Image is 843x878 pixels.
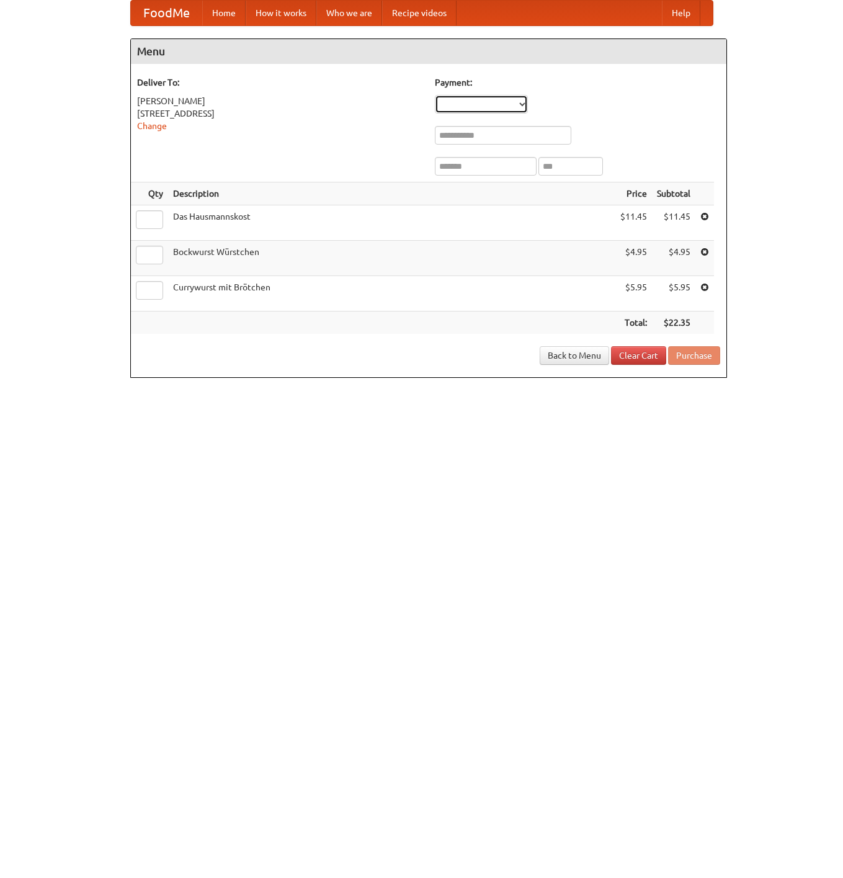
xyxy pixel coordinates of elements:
[611,346,666,365] a: Clear Cart
[168,205,615,241] td: Das Hausmannskost
[137,76,422,89] h5: Deliver To:
[137,95,422,107] div: [PERSON_NAME]
[382,1,457,25] a: Recipe videos
[615,311,652,334] th: Total:
[246,1,316,25] a: How it works
[137,107,422,120] div: [STREET_ADDRESS]
[168,182,615,205] th: Description
[652,276,695,311] td: $5.95
[316,1,382,25] a: Who we are
[202,1,246,25] a: Home
[615,182,652,205] th: Price
[540,346,609,365] a: Back to Menu
[137,121,167,131] a: Change
[652,205,695,241] td: $11.45
[615,205,652,241] td: $11.45
[435,76,720,89] h5: Payment:
[131,39,726,64] h4: Menu
[652,311,695,334] th: $22.35
[668,346,720,365] button: Purchase
[652,241,695,276] td: $4.95
[615,241,652,276] td: $4.95
[168,276,615,311] td: Currywurst mit Brötchen
[131,182,168,205] th: Qty
[615,276,652,311] td: $5.95
[131,1,202,25] a: FoodMe
[168,241,615,276] td: Bockwurst Würstchen
[662,1,700,25] a: Help
[652,182,695,205] th: Subtotal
